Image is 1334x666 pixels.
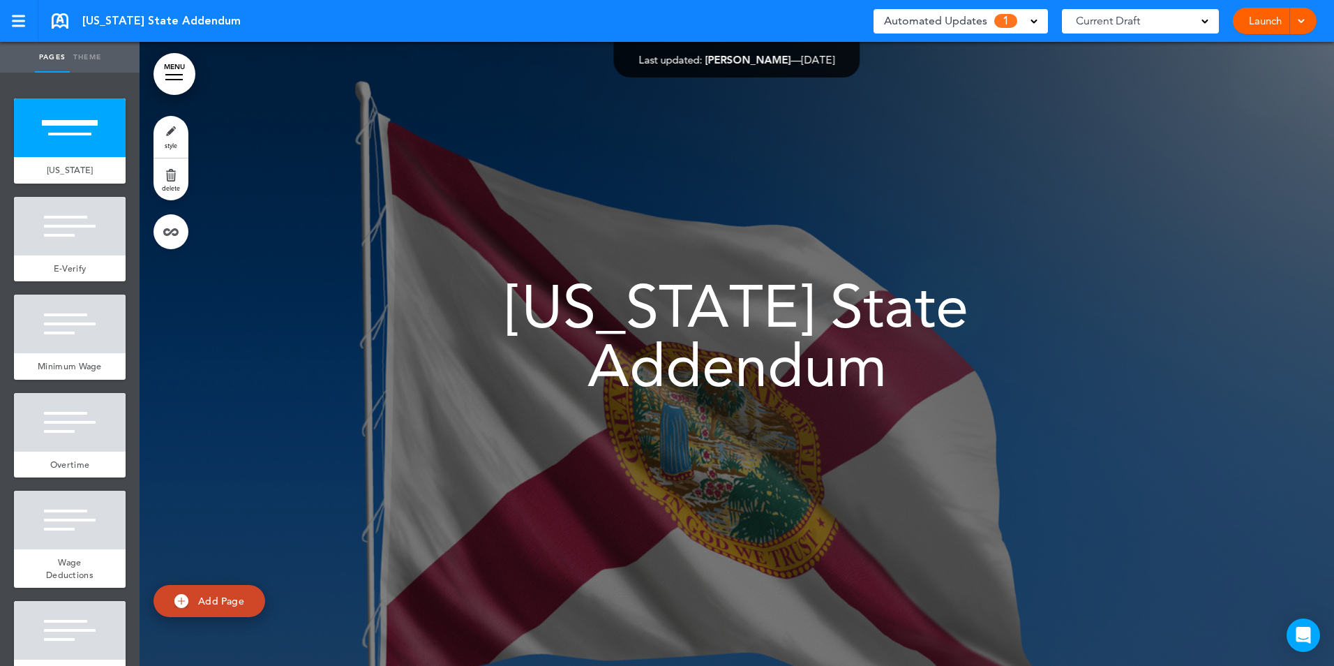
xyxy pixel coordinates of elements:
[884,11,987,31] span: Automated Updates
[1243,8,1287,34] a: Launch
[14,256,126,282] a: E-Verify
[198,595,244,607] span: Add Page
[153,158,188,200] a: delete
[14,452,126,478] a: Overtime
[47,164,93,176] span: [US_STATE]
[153,116,188,158] a: style
[50,459,89,471] span: Overtime
[506,272,968,401] span: [US_STATE] State Addendum
[14,549,126,588] a: Wage Deductions
[802,53,835,66] span: [DATE]
[35,42,70,73] a: Pages
[14,157,126,184] a: [US_STATE]
[994,14,1017,28] span: 1
[639,54,835,65] div: —
[165,141,177,149] span: style
[54,262,86,274] span: E-Verify
[82,13,241,29] span: [US_STATE] State Addendum
[153,585,265,618] a: Add Page
[14,353,126,380] a: Minimum Wage
[38,360,102,372] span: Minimum Wage
[162,184,180,192] span: delete
[174,594,188,608] img: add.svg
[639,53,703,66] span: Last updated:
[70,42,105,73] a: Theme
[1076,11,1140,31] span: Current Draft
[1287,619,1320,652] div: Open Intercom Messenger
[705,53,791,66] span: [PERSON_NAME]
[153,53,195,95] a: MENU
[46,556,93,581] span: Wage Deductions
